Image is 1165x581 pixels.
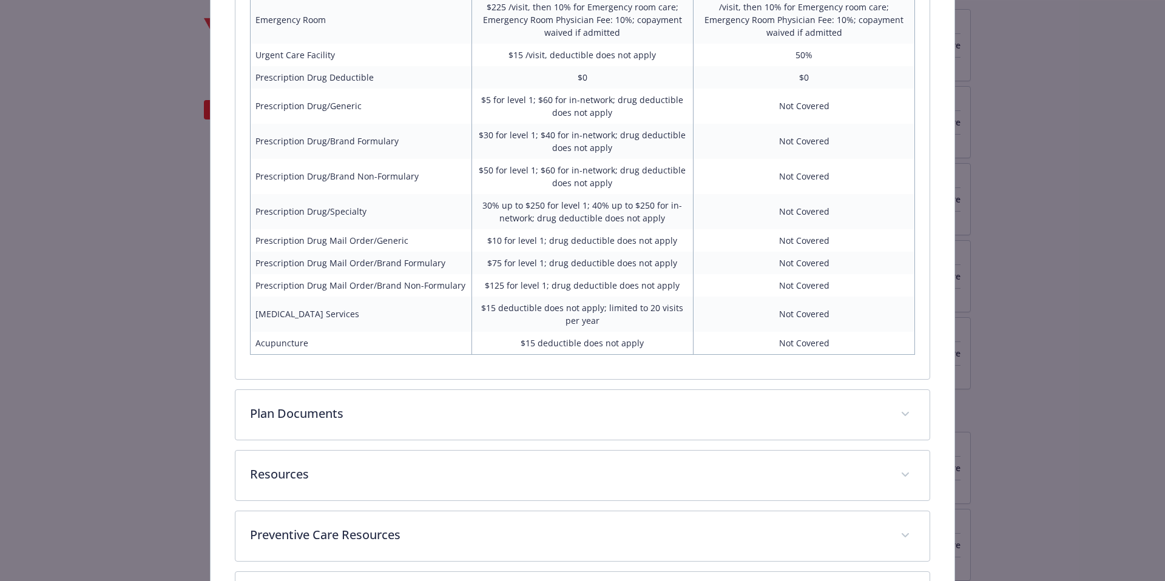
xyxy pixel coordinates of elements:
[694,159,915,194] td: Not Covered
[250,526,886,544] p: Preventive Care Resources
[471,229,693,252] td: $10 for level 1; drug deductible does not apply
[694,297,915,332] td: Not Covered
[250,405,886,423] p: Plan Documents
[250,194,471,229] td: Prescription Drug/Specialty
[250,465,886,483] p: Resources
[250,66,471,89] td: Prescription Drug Deductible
[471,194,693,229] td: 30% up to $250 for level 1; 40% up to $250 for in-network; drug deductible does not apply
[471,124,693,159] td: $30 for level 1; $40 for in-network; drug deductible does not apply
[250,252,471,274] td: Prescription Drug Mail Order/Brand Formulary
[471,89,693,124] td: $5 for level 1; $60 for in-network; drug deductible does not apply
[471,332,693,355] td: $15 deductible does not apply
[250,274,471,297] td: Prescription Drug Mail Order/Brand Non-Formulary
[694,332,915,355] td: Not Covered
[471,66,693,89] td: $0
[694,124,915,159] td: Not Covered
[694,274,915,297] td: Not Covered
[250,44,471,66] td: Urgent Care Facility
[471,274,693,297] td: $125 for level 1; drug deductible does not apply
[471,44,693,66] td: $15 /visit, deductible does not apply
[471,297,693,332] td: $15 deductible does not apply; limited to 20 visits per year
[250,159,471,194] td: Prescription Drug/Brand Non-Formulary
[235,390,930,440] div: Plan Documents
[250,89,471,124] td: Prescription Drug/Generic
[471,252,693,274] td: $75 for level 1; drug deductible does not apply
[694,252,915,274] td: Not Covered
[250,332,471,355] td: Acupuncture
[250,297,471,332] td: [MEDICAL_DATA] Services
[694,194,915,229] td: Not Covered
[694,44,915,66] td: 50%
[235,511,930,561] div: Preventive Care Resources
[694,229,915,252] td: Not Covered
[235,451,930,500] div: Resources
[694,89,915,124] td: Not Covered
[250,229,471,252] td: Prescription Drug Mail Order/Generic
[250,124,471,159] td: Prescription Drug/Brand Formulary
[471,159,693,194] td: $50 for level 1; $60 for in-network; drug deductible does not apply
[694,66,915,89] td: $0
